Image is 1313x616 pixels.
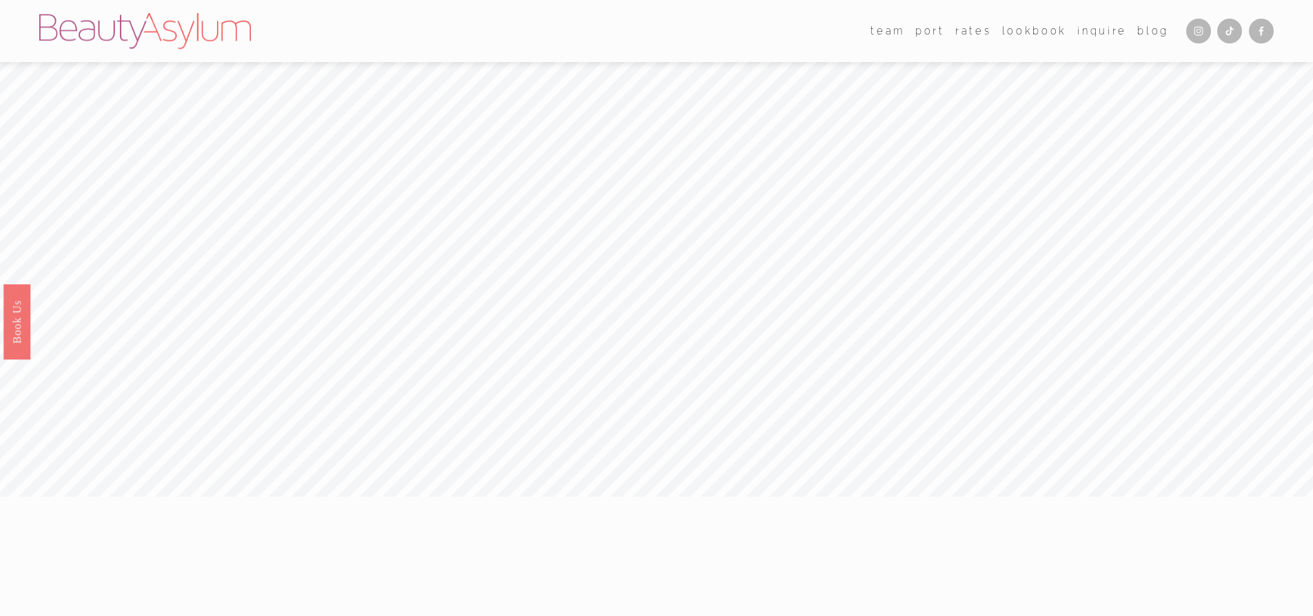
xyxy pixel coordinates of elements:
a: Lookbook [1002,21,1067,41]
img: Beauty Asylum | Bridal Hair &amp; Makeup Charlotte &amp; Atlanta [39,13,251,49]
a: Book Us [3,284,30,359]
a: Rates [955,21,991,41]
a: Facebook [1249,19,1274,43]
a: Inquire [1077,21,1127,41]
a: Instagram [1186,19,1211,43]
a: folder dropdown [871,21,905,41]
span: team [871,22,905,40]
a: Blog [1137,21,1169,41]
a: TikTok [1217,19,1242,43]
a: port [915,21,945,41]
